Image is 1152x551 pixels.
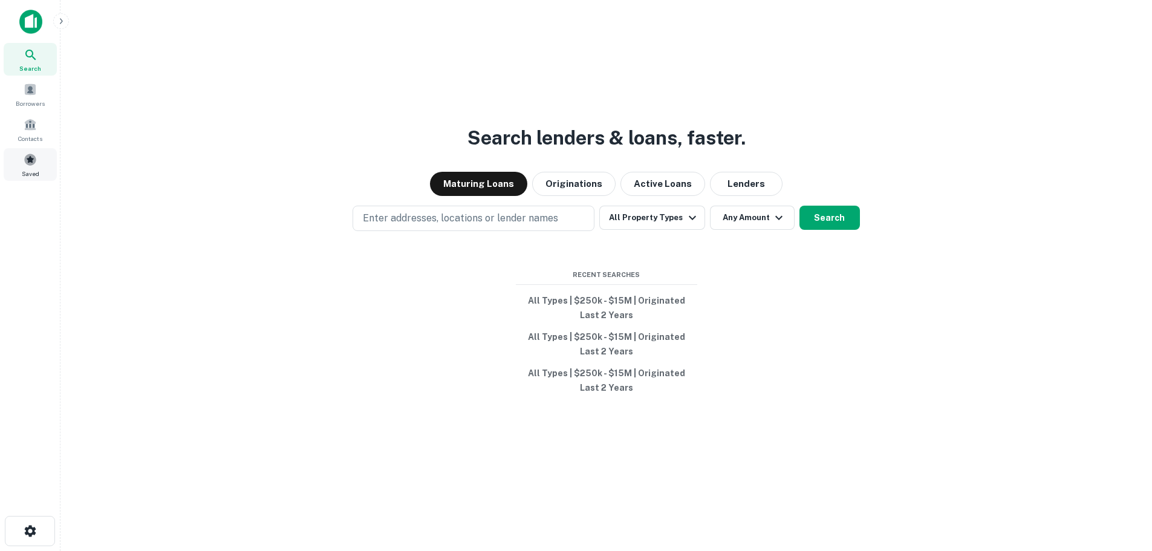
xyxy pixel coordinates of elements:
[620,172,705,196] button: Active Loans
[516,270,697,280] span: Recent Searches
[4,78,57,111] a: Borrowers
[19,10,42,34] img: capitalize-icon.png
[4,148,57,181] a: Saved
[16,99,45,108] span: Borrowers
[363,211,558,226] p: Enter addresses, locations or lender names
[4,113,57,146] a: Contacts
[4,43,57,76] a: Search
[599,206,705,230] button: All Property Types
[532,172,616,196] button: Originations
[710,172,783,196] button: Lenders
[516,326,697,362] button: All Types | $250k - $15M | Originated Last 2 Years
[22,169,39,178] span: Saved
[467,123,746,152] h3: Search lenders & loans, faster.
[516,362,697,399] button: All Types | $250k - $15M | Originated Last 2 Years
[799,206,860,230] button: Search
[1092,454,1152,512] iframe: Chat Widget
[710,206,795,230] button: Any Amount
[430,172,527,196] button: Maturing Loans
[516,290,697,326] button: All Types | $250k - $15M | Originated Last 2 Years
[19,64,41,73] span: Search
[353,206,594,231] button: Enter addresses, locations or lender names
[18,134,42,143] span: Contacts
